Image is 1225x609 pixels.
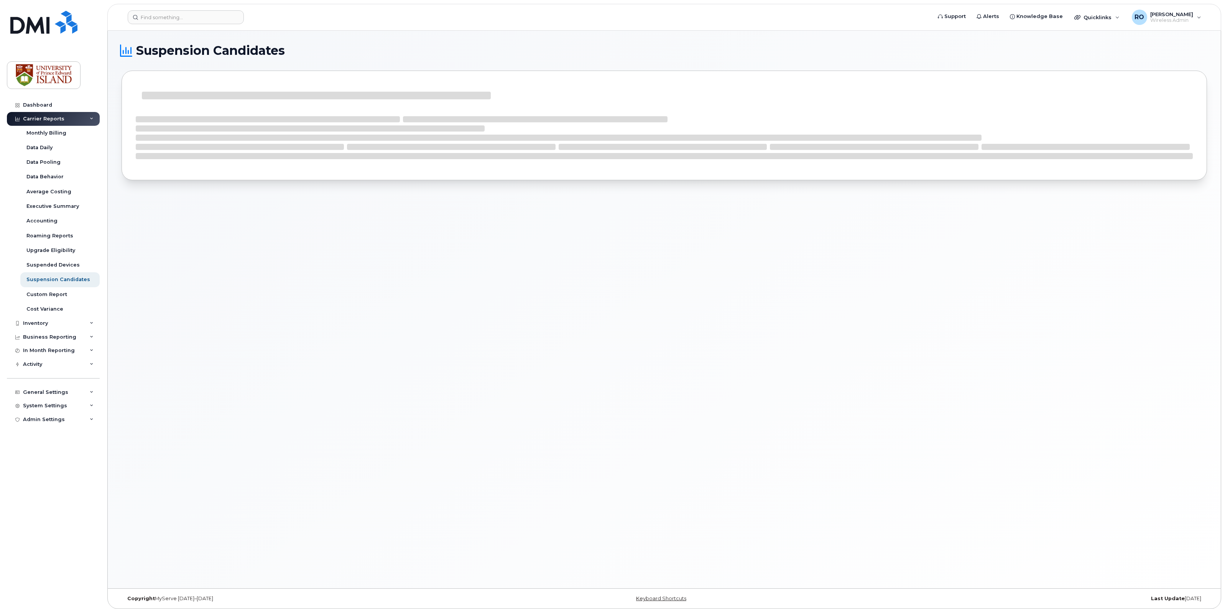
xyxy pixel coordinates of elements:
div: MyServe [DATE]–[DATE] [122,596,483,602]
strong: Copyright [127,596,155,601]
a: Keyboard Shortcuts [636,596,686,601]
span: Suspension Candidates [136,45,285,56]
strong: Last Update [1151,596,1185,601]
div: [DATE] [845,596,1207,602]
